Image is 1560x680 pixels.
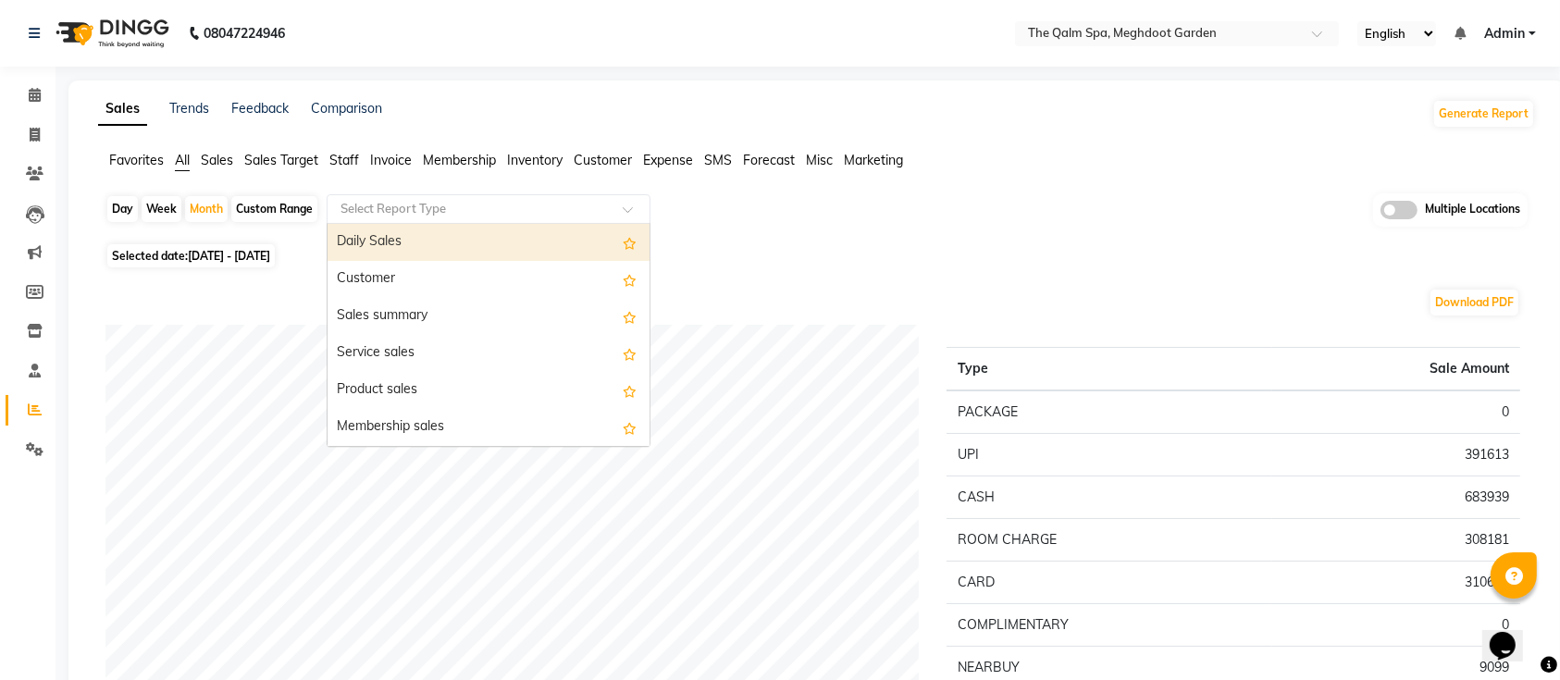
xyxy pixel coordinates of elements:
th: Type [947,347,1271,390]
a: Sales [98,93,147,126]
td: 683939 [1272,476,1520,518]
span: Membership [423,152,496,168]
span: Invoice [370,152,412,168]
span: SMS [704,152,732,168]
span: Selected date: [107,244,275,267]
td: CARD [947,561,1271,603]
span: Sales [201,152,233,168]
span: Misc [806,152,833,168]
a: Trends [169,100,209,117]
td: 0 [1272,390,1520,434]
div: Day [107,196,138,222]
td: PACKAGE [947,390,1271,434]
span: All [175,152,190,168]
b: 08047224946 [204,7,285,59]
div: Membership sales [328,409,650,446]
a: Feedback [231,100,289,117]
div: Service sales [328,335,650,372]
td: UPI [947,433,1271,476]
td: 391613 [1272,433,1520,476]
div: Sales summary [328,298,650,335]
td: 310698 [1272,561,1520,603]
img: logo [47,7,174,59]
span: Sales Target [244,152,318,168]
span: Admin [1484,24,1525,43]
td: CASH [947,476,1271,518]
th: Sale Amount [1272,347,1520,390]
span: Favorites [109,152,164,168]
div: Product sales [328,372,650,409]
ng-dropdown-panel: Options list [327,223,650,447]
button: Download PDF [1430,290,1518,315]
div: Customer [328,261,650,298]
span: Add this report to Favorites List [623,268,637,291]
div: Daily Sales [328,224,650,261]
td: 0 [1272,603,1520,646]
div: Week [142,196,181,222]
span: Add this report to Favorites List [623,379,637,402]
span: Add this report to Favorites List [623,231,637,253]
span: Forecast [743,152,795,168]
td: ROOM CHARGE [947,518,1271,561]
button: Generate Report [1434,101,1533,127]
span: Inventory [507,152,563,168]
span: Expense [643,152,693,168]
td: COMPLIMENTARY [947,603,1271,646]
span: Add this report to Favorites List [623,305,637,328]
iframe: chat widget [1482,606,1541,661]
div: Month [185,196,228,222]
span: Multiple Locations [1425,201,1520,219]
a: Comparison [311,100,382,117]
span: Staff [329,152,359,168]
span: Customer [574,152,632,168]
span: Add this report to Favorites List [623,416,637,439]
span: Marketing [844,152,903,168]
span: [DATE] - [DATE] [188,249,270,263]
span: Add this report to Favorites List [623,342,637,365]
div: Custom Range [231,196,317,222]
td: 308181 [1272,518,1520,561]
